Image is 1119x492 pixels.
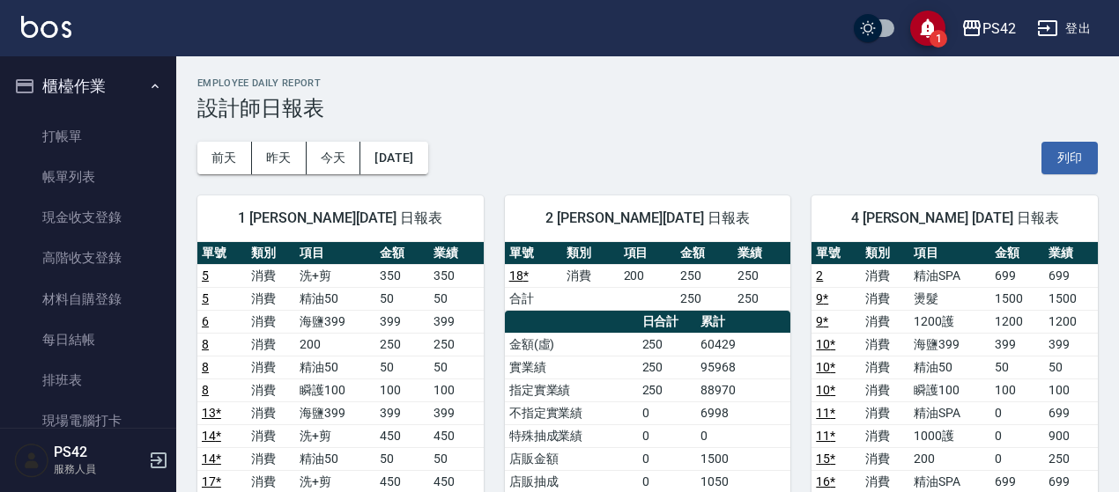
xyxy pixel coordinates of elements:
td: 精油50 [295,287,375,310]
img: Logo [21,16,71,38]
td: 1000護 [909,424,990,447]
a: 5 [202,268,209,283]
td: 399 [375,401,429,424]
a: 現場電腦打卡 [7,400,169,441]
td: 250 [638,333,697,356]
td: 399 [429,310,483,333]
td: 0 [638,401,697,424]
th: 業績 [733,242,790,265]
td: 店販金額 [505,447,638,470]
td: 50 [429,287,483,310]
td: 0 [990,447,1044,470]
td: 消費 [562,264,619,287]
td: 95968 [696,356,790,378]
td: 100 [429,378,483,401]
td: 699 [1044,264,1098,287]
td: 精油50 [295,447,375,470]
td: 60429 [696,333,790,356]
td: 指定實業績 [505,378,638,401]
td: 250 [733,287,790,310]
th: 金額 [990,242,1044,265]
td: 精油SPA [909,401,990,424]
td: 精油50 [295,356,375,378]
td: 50 [429,447,483,470]
td: 1200 [1044,310,1098,333]
button: 列印 [1041,142,1098,174]
td: 250 [638,356,697,378]
a: 帳單列表 [7,157,169,197]
td: 50 [429,356,483,378]
td: 消費 [247,264,296,287]
th: 業績 [429,242,483,265]
a: 排班表 [7,360,169,400]
td: 消費 [861,424,909,447]
td: 金額(虛) [505,333,638,356]
span: 4 [PERSON_NAME] [DATE] 日報表 [833,209,1077,227]
th: 單號 [505,242,562,265]
td: 50 [375,447,429,470]
td: 699 [1044,401,1098,424]
td: 900 [1044,424,1098,447]
a: 2 [816,268,823,283]
td: 海鹽399 [295,401,375,424]
th: 累計 [696,311,790,334]
td: 消費 [247,287,296,310]
td: 消費 [861,264,909,287]
h2: Employee Daily Report [197,77,1098,89]
td: 6998 [696,401,790,424]
td: 精油SPA [909,264,990,287]
td: 450 [429,424,483,447]
td: 100 [990,378,1044,401]
td: 250 [676,264,733,287]
th: 金額 [375,242,429,265]
button: 登出 [1030,12,1098,45]
th: 類別 [247,242,296,265]
td: 399 [429,401,483,424]
td: 200 [909,447,990,470]
td: 399 [375,310,429,333]
th: 項目 [295,242,375,265]
td: 250 [1044,447,1098,470]
td: 250 [676,287,733,310]
a: 現金收支登錄 [7,197,169,238]
h5: PS42 [54,444,144,461]
td: 海鹽399 [909,333,990,356]
td: 399 [1044,333,1098,356]
td: 399 [990,333,1044,356]
td: 消費 [247,424,296,447]
td: 瞬護100 [909,378,990,401]
td: 250 [638,378,697,401]
th: 單號 [197,242,247,265]
td: 消費 [861,447,909,470]
td: 消費 [247,401,296,424]
button: 昨天 [252,142,307,174]
td: 消費 [247,356,296,378]
td: 50 [375,287,429,310]
a: 打帳單 [7,116,169,157]
td: 消費 [861,378,909,401]
td: 1500 [1044,287,1098,310]
td: 1200 [990,310,1044,333]
a: 8 [202,383,209,397]
td: 1200護 [909,310,990,333]
img: Person [14,443,49,478]
button: 櫃檯作業 [7,63,169,109]
div: PS42 [982,18,1016,40]
td: 250 [375,333,429,356]
td: 合計 [505,287,562,310]
td: 1500 [696,447,790,470]
button: save [910,11,945,46]
a: 6 [202,314,209,328]
td: 200 [619,264,677,287]
td: 精油50 [909,356,990,378]
td: 88970 [696,378,790,401]
td: 1500 [990,287,1044,310]
td: 0 [638,447,697,470]
td: 燙髮 [909,287,990,310]
button: PS42 [954,11,1023,47]
td: 瞬護100 [295,378,375,401]
td: 消費 [247,378,296,401]
th: 金額 [676,242,733,265]
a: 5 [202,291,209,305]
td: 50 [1044,356,1098,378]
